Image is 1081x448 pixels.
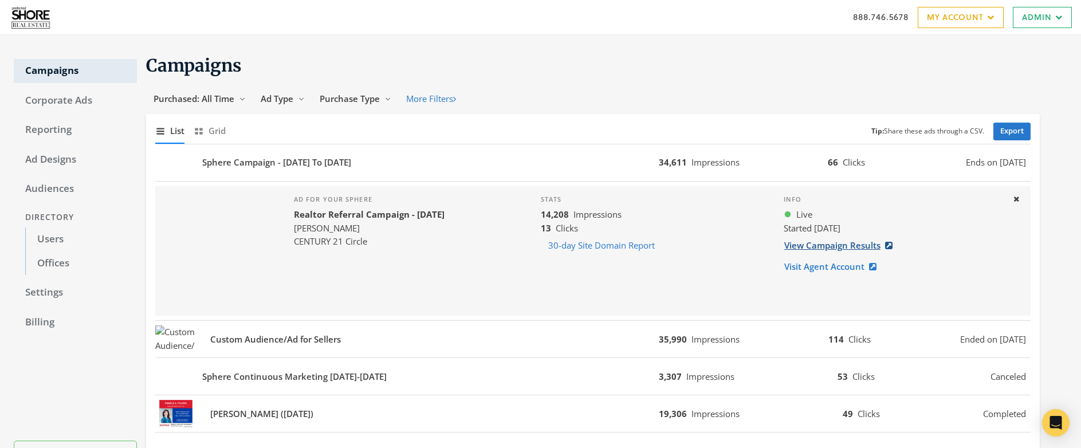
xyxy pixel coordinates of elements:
[170,124,184,137] span: List
[14,118,137,142] a: Reporting
[871,126,884,136] b: Tip:
[155,363,1031,390] button: Sphere Continuous Marketing [DATE]-[DATE]3,307Impressions53ClicksCanceled
[659,408,687,419] b: 19,306
[784,195,1003,203] h4: Info
[194,119,226,143] button: Grid
[686,371,734,382] span: Impressions
[9,3,52,32] img: Adwerx
[294,209,445,220] b: Realtor Referral Campaign - [DATE]
[784,235,900,256] a: View Campaign Results
[659,156,687,168] b: 34,611
[14,89,137,113] a: Corporate Ads
[399,88,463,109] button: More Filters
[155,325,1031,353] button: Custom Audience/Ad for SellersCustom Audience/Ad for Sellers35,990Impressions114ClicksEnded on [D...
[209,124,226,137] span: Grid
[25,251,137,276] a: Offices
[659,333,687,345] b: 35,990
[993,123,1031,140] a: Export
[155,119,184,143] button: List
[843,156,865,168] span: Clicks
[14,207,137,228] div: Directory
[556,222,578,234] span: Clicks
[253,88,312,109] button: Ad Type
[828,333,844,345] b: 114
[983,407,1026,421] span: completed
[320,93,380,104] span: Purchase Type
[14,311,137,335] a: Billing
[1013,7,1072,28] a: Admin
[541,222,551,234] b: 13
[852,371,875,382] span: Clicks
[691,333,740,345] span: Impressions
[960,333,1026,346] span: Ended on [DATE]
[828,156,838,168] b: 66
[796,208,812,221] span: Live
[14,59,137,83] a: Campaigns
[858,408,880,419] span: Clicks
[294,222,445,235] div: [PERSON_NAME]
[14,281,137,305] a: Settings
[541,209,569,220] b: 14,208
[14,148,137,172] a: Ad Designs
[155,400,196,427] img: Pamela Pileggi (2018-10-30)
[691,408,740,419] span: Impressions
[966,156,1026,169] span: Ends on [DATE]
[312,88,399,109] button: Purchase Type
[918,7,1004,28] a: My Account
[871,126,984,137] small: Share these ads through a CSV.
[25,227,137,251] a: Users
[573,209,622,220] span: Impressions
[155,400,1031,427] button: Pamela Pileggi (2018-10-30)[PERSON_NAME] ([DATE])19,306Impressions49Clickscompleted
[838,371,848,382] b: 53
[210,333,341,346] b: Custom Audience/Ad for Sellers
[691,156,740,168] span: Impressions
[853,11,909,23] a: 888.746.5678
[784,256,884,277] a: Visit Agent Account
[155,149,1031,176] button: Sphere Campaign - [DATE] To [DATE]34,611Impressions66ClicksEnds on [DATE]
[202,156,351,169] b: Sphere Campaign - [DATE] To [DATE]
[261,93,293,104] span: Ad Type
[659,371,682,382] b: 3,307
[1042,409,1070,437] div: Open Intercom Messenger
[541,195,765,203] h4: Stats
[14,177,137,201] a: Audiences
[146,54,242,76] span: Campaigns
[843,408,853,419] b: 49
[990,370,1026,383] span: Canceled
[146,88,253,109] button: Purchased: All Time
[210,407,313,421] b: [PERSON_NAME] ([DATE])
[202,370,387,383] b: Sphere Continuous Marketing [DATE]-[DATE]
[154,93,234,104] span: Purchased: All Time
[294,195,445,203] h4: Ad for your sphere
[541,235,662,256] button: 30-day Site Domain Report
[294,235,445,248] div: CENTURY 21 Circle
[155,325,196,353] img: Custom Audience/Ad for Sellers
[784,222,1003,235] div: Started [DATE]
[848,333,871,345] span: Clicks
